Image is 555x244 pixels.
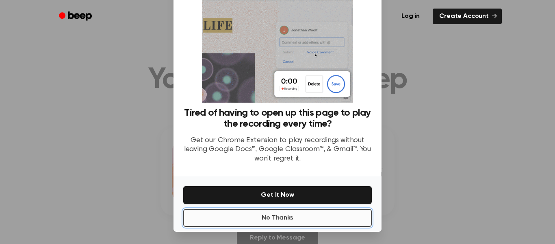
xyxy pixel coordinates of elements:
p: Get our Chrome Extension to play recordings without leaving Google Docs™, Google Classroom™, & Gm... [183,136,372,164]
a: Beep [53,9,99,24]
h3: Tired of having to open up this page to play the recording every time? [183,108,372,130]
button: Get It Now [183,186,372,204]
a: Create Account [433,9,502,24]
button: No Thanks [183,209,372,227]
a: Log in [393,7,428,26]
